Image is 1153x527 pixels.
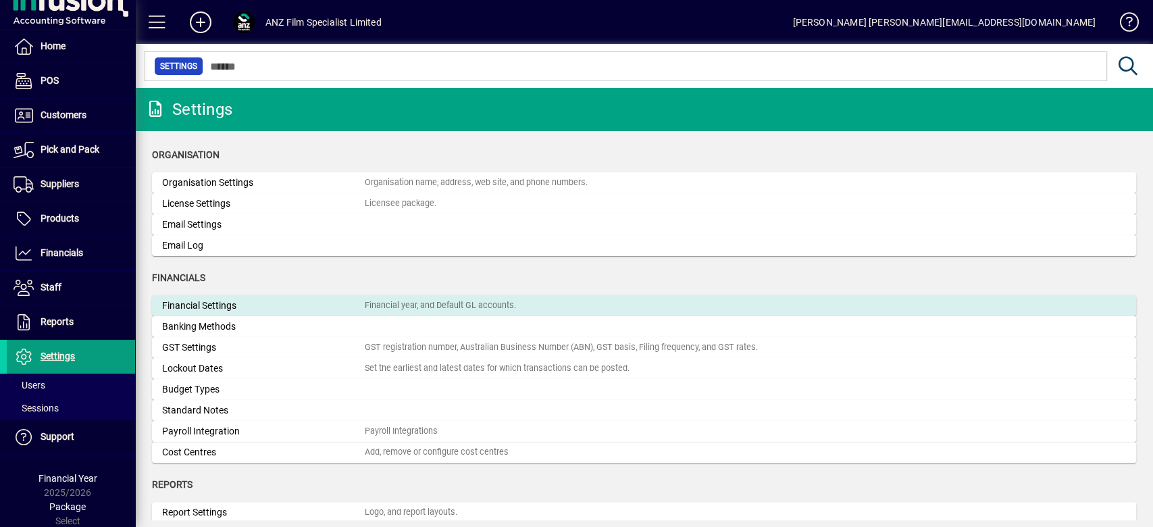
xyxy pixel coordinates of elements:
span: POS [41,75,59,86]
button: Profile [222,10,265,34]
a: Pick and Pack [7,133,135,167]
a: Home [7,30,135,64]
span: Suppliers [41,178,79,189]
div: Lockout Dates [162,361,365,376]
span: Users [14,380,45,391]
span: Package [49,501,86,512]
span: Financials [41,247,83,258]
div: Email Log [162,239,365,253]
div: Logo, and report layouts. [365,506,457,519]
div: Payroll Integrations [365,425,438,438]
span: Pick and Pack [41,144,99,155]
a: Financial SettingsFinancial year, and Default GL accounts. [152,295,1136,316]
a: Staff [7,271,135,305]
span: Customers [41,109,86,120]
span: Staff [41,282,61,293]
div: [PERSON_NAME] [PERSON_NAME][EMAIL_ADDRESS][DOMAIN_NAME] [792,11,1096,33]
a: Knowledge Base [1109,3,1136,47]
span: Products [41,213,79,224]
a: Budget Types [152,379,1136,400]
a: Sessions [7,397,135,420]
div: GST Settings [162,341,365,355]
div: GST registration number, Australian Business Number (ABN), GST basis, Filing frequency, and GST r... [365,341,758,354]
div: Budget Types [162,382,365,397]
a: Lockout DatesSet the earliest and latest dates for which transactions can be posted. [152,358,1136,379]
div: Organisation name, address, web site, and phone numbers. [365,176,588,189]
a: Financials [7,236,135,270]
a: GST SettingsGST registration number, Australian Business Number (ABN), GST basis, Filing frequenc... [152,337,1136,358]
div: Licensee package. [365,197,436,210]
button: Add [179,10,222,34]
a: Standard Notes [152,400,1136,421]
div: Report Settings [162,505,365,520]
a: Customers [7,99,135,132]
span: Settings [160,59,197,73]
span: Sessions [14,403,59,413]
div: ANZ Film Specialist Limited [265,11,382,33]
span: Financial Year [39,473,97,484]
div: Payroll Integration [162,424,365,438]
a: Suppliers [7,168,135,201]
a: Email Settings [152,214,1136,235]
div: Financial Settings [162,299,365,313]
a: POS [7,64,135,98]
div: Settings [145,99,232,120]
a: Banking Methods [152,316,1136,337]
a: Email Log [152,235,1136,256]
div: Standard Notes [162,403,365,418]
a: License SettingsLicensee package. [152,193,1136,214]
a: Organisation SettingsOrganisation name, address, web site, and phone numbers. [152,172,1136,193]
a: Reports [7,305,135,339]
div: Email Settings [162,218,365,232]
span: Financials [152,272,205,283]
span: Home [41,41,66,51]
a: Support [7,420,135,454]
div: License Settings [162,197,365,211]
div: Set the earliest and latest dates for which transactions can be posted. [365,362,630,375]
a: Report SettingsLogo, and report layouts. [152,502,1136,523]
span: Settings [41,351,75,361]
a: Users [7,374,135,397]
div: Organisation Settings [162,176,365,190]
span: Support [41,431,74,442]
div: Add, remove or configure cost centres [365,446,509,459]
a: Cost CentresAdd, remove or configure cost centres [152,442,1136,463]
a: Payroll IntegrationPayroll Integrations [152,421,1136,442]
a: Products [7,202,135,236]
div: Financial year, and Default GL accounts. [365,299,516,312]
div: Cost Centres [162,445,365,459]
span: Organisation [152,149,220,160]
span: Reports [152,479,193,490]
span: Reports [41,316,74,327]
div: Banking Methods [162,320,365,334]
